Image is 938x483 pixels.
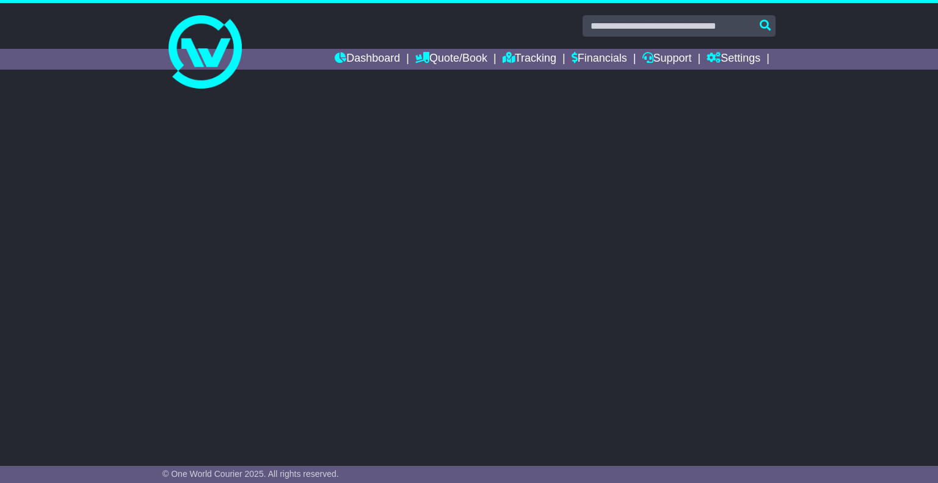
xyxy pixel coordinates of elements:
[642,49,692,70] a: Support
[415,49,487,70] a: Quote/Book
[503,49,556,70] a: Tracking
[335,49,400,70] a: Dashboard
[572,49,627,70] a: Financials
[707,49,760,70] a: Settings
[162,469,339,479] span: © One World Courier 2025. All rights reserved.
